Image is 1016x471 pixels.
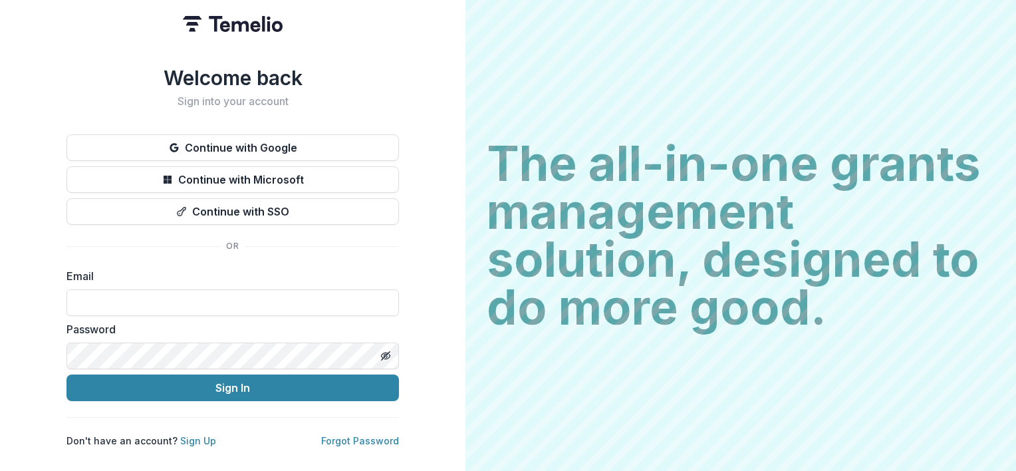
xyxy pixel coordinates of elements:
p: Don't have an account? [66,434,216,448]
a: Sign Up [180,435,216,446]
h1: Welcome back [66,66,399,90]
a: Forgot Password [321,435,399,446]
button: Continue with SSO [66,198,399,225]
button: Continue with Microsoft [66,166,399,193]
button: Toggle password visibility [375,345,396,367]
button: Sign In [66,375,399,401]
button: Continue with Google [66,134,399,161]
label: Email [66,268,391,284]
label: Password [66,321,391,337]
img: Temelio [183,16,283,32]
h2: Sign into your account [66,95,399,108]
